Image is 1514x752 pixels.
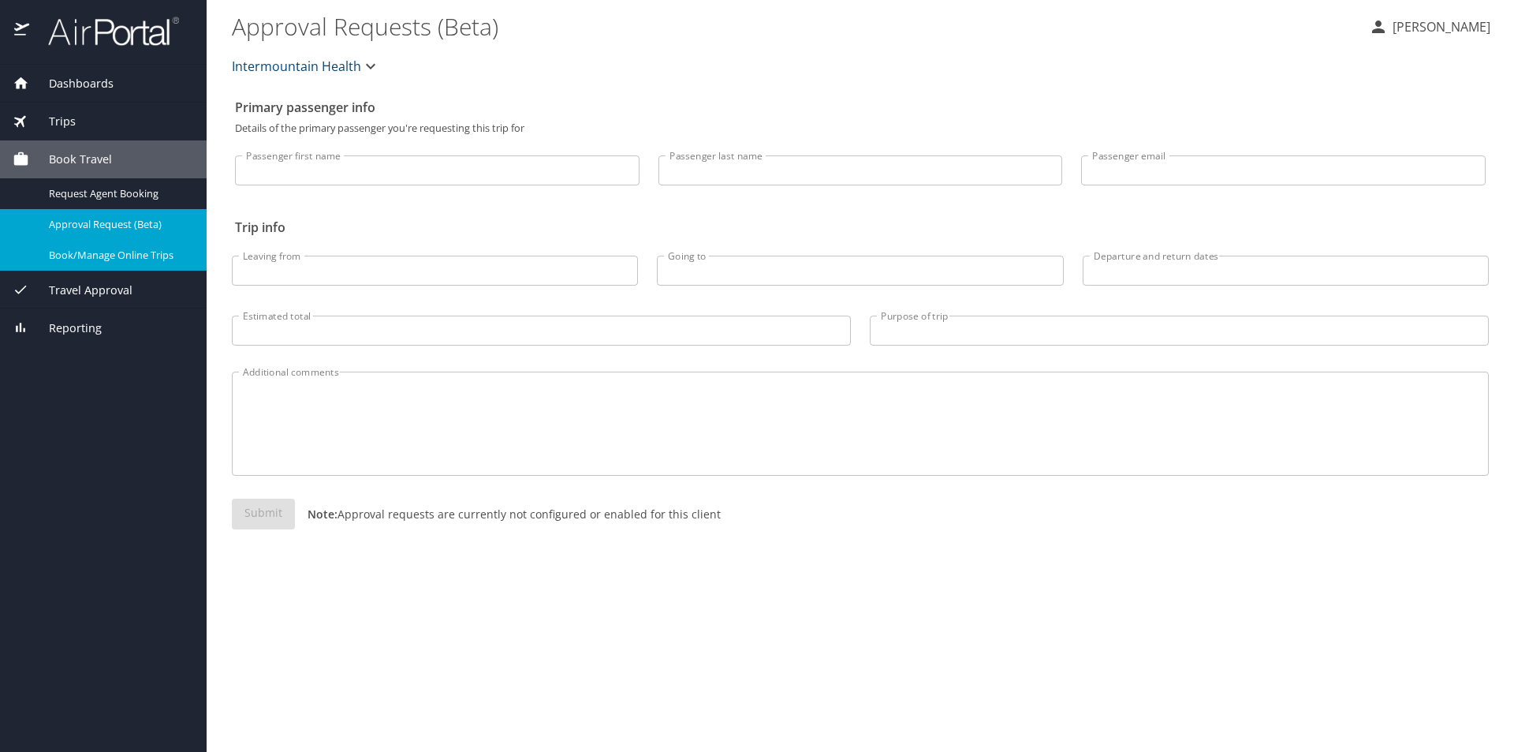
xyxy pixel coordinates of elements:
[235,95,1486,120] h2: Primary passenger info
[295,506,721,522] p: Approval requests are currently not configured or enabled for this client
[14,16,31,47] img: icon-airportal.png
[49,217,188,232] span: Approval Request (Beta)
[29,282,132,299] span: Travel Approval
[226,51,386,82] button: Intermountain Health
[235,123,1486,133] p: Details of the primary passenger you're requesting this trip for
[1388,17,1490,36] p: [PERSON_NAME]
[49,248,188,263] span: Book/Manage Online Trips
[235,215,1486,240] h2: Trip info
[232,55,361,77] span: Intermountain Health
[29,320,102,337] span: Reporting
[49,186,188,201] span: Request Agent Booking
[29,151,112,168] span: Book Travel
[29,75,114,92] span: Dashboards
[31,16,179,47] img: airportal-logo.png
[29,113,76,130] span: Trips
[308,507,337,522] strong: Note:
[1363,13,1497,41] button: [PERSON_NAME]
[232,2,1356,51] h1: Approval Requests (Beta)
